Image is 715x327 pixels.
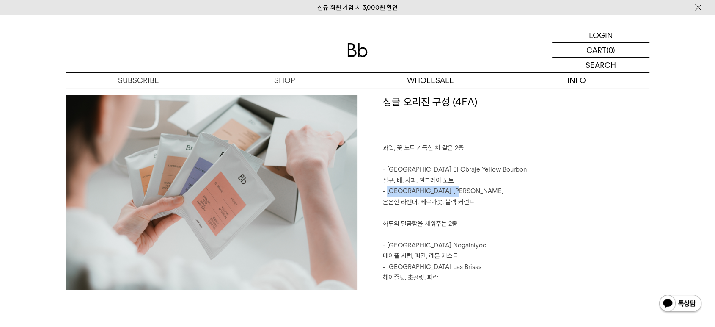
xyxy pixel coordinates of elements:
[66,73,212,88] a: SUBSCRIBE
[606,43,615,57] p: (0)
[383,251,649,262] p: 메이플 시럽, 피칸, 레몬 제스트
[66,95,357,290] img: e59c90e9871940a75dc2e813f0cfdb63_152104.jpg
[383,240,649,251] p: - [GEOGRAPHIC_DATA] Nogalniyoc
[317,4,398,11] a: 신규 회원 가입 시 3,000원 할인
[586,58,616,72] p: SEARCH
[357,73,503,88] p: WHOLESALE
[658,294,702,314] img: 카카오톡 채널 1:1 채팅 버튼
[212,73,357,88] a: SHOP
[383,143,649,154] p: 과일, 꽃 노트 가득한 차 같은 2종
[383,186,649,197] p: - [GEOGRAPHIC_DATA] [PERSON_NAME]
[383,262,649,273] p: - [GEOGRAPHIC_DATA] Las Brisas
[383,197,649,208] p: 은은한 라벤더, 베르가못, 블랙 커런트
[383,95,649,143] h1: 싱글 오리진 구성 (4EA)
[552,28,649,43] a: LOGIN
[383,219,649,230] p: 하루의 달콤함을 채워주는 2종
[586,43,606,57] p: CART
[383,272,649,283] p: 헤이즐넛, 초콜릿, 피칸
[383,164,649,186] p: - [GEOGRAPHIC_DATA] El Obraje Yellow Bourbon 살구, 배, 사과, 얼그레이 노트
[552,43,649,58] a: CART (0)
[589,28,613,42] p: LOGIN
[503,73,649,88] p: INFO
[347,43,368,57] img: 로고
